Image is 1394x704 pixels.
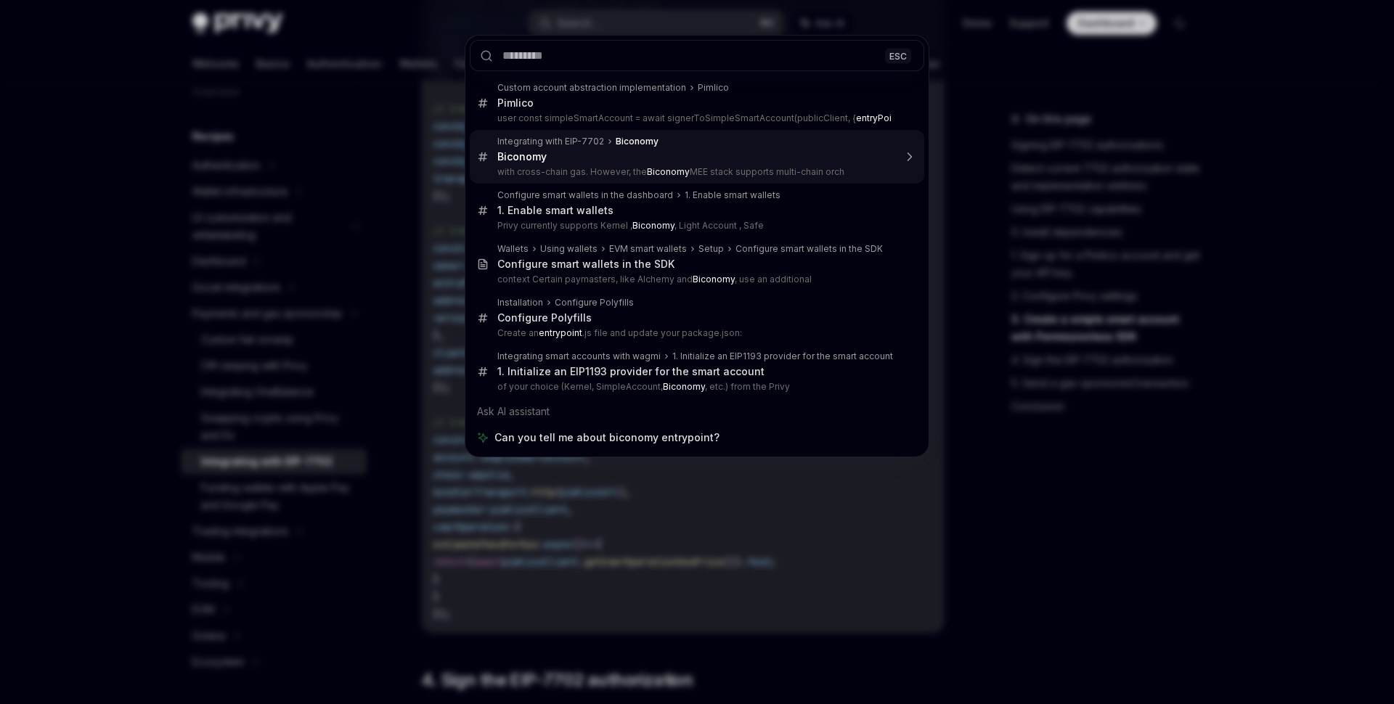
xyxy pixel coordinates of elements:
[497,150,547,163] b: Biconomy
[497,365,765,378] div: 1. Initialize an EIP1193 provider for the smart account
[497,311,592,324] div: Configure Polyfills
[497,243,529,255] div: Wallets
[497,136,604,147] div: Integrating with EIP-7702
[497,274,894,285] p: context Certain paymasters, like Alchemy and , use an additional
[494,430,720,445] span: Can you tell me about biconomy entrypoint?
[540,243,598,255] div: Using wallets
[497,166,894,178] p: with cross-chain gas. However, the MEE stack supports multi-chain orch
[497,204,614,217] div: 1. Enable smart wallets
[632,220,674,231] b: Biconomy
[497,258,674,271] div: Configure smart wallets in the SDK
[497,327,894,339] p: Create an .js file and update your package.json:
[685,189,780,201] div: 1. Enable smart wallets
[497,297,543,308] div: Installation
[647,166,690,177] b: Biconomy
[539,327,582,338] b: entrypoint
[555,297,634,308] div: Configure Polyfills
[497,189,673,201] div: Configure smart wallets in the dashboard
[497,381,894,393] p: of your choice (Kernel, SimpleAccount, , etc.) from the Privy
[663,381,705,392] b: Biconomy
[698,82,729,94] div: Pimlico
[672,351,893,362] div: 1. Initialize an EIP1193 provider for the smart account
[693,274,735,285] b: Biconomy
[497,112,894,124] p: user const simpleSmartAccount = await signerToSimpleSmartAccount(publicClient, {
[470,398,924,425] div: Ask AI assistant
[497,82,686,94] div: Custom account abstraction implementation
[497,97,534,110] div: Pimlico
[885,48,911,63] div: ESC
[616,136,659,147] b: Biconomy
[497,351,661,362] div: Integrating smart accounts with wagmi
[609,243,687,255] div: EVM smart wallets
[698,243,724,255] div: Setup
[497,220,894,232] p: Privy currently supports Kernel , , Light Account , Safe
[735,243,883,255] div: Configure smart wallets in the SDK
[856,112,892,123] b: entryPoi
